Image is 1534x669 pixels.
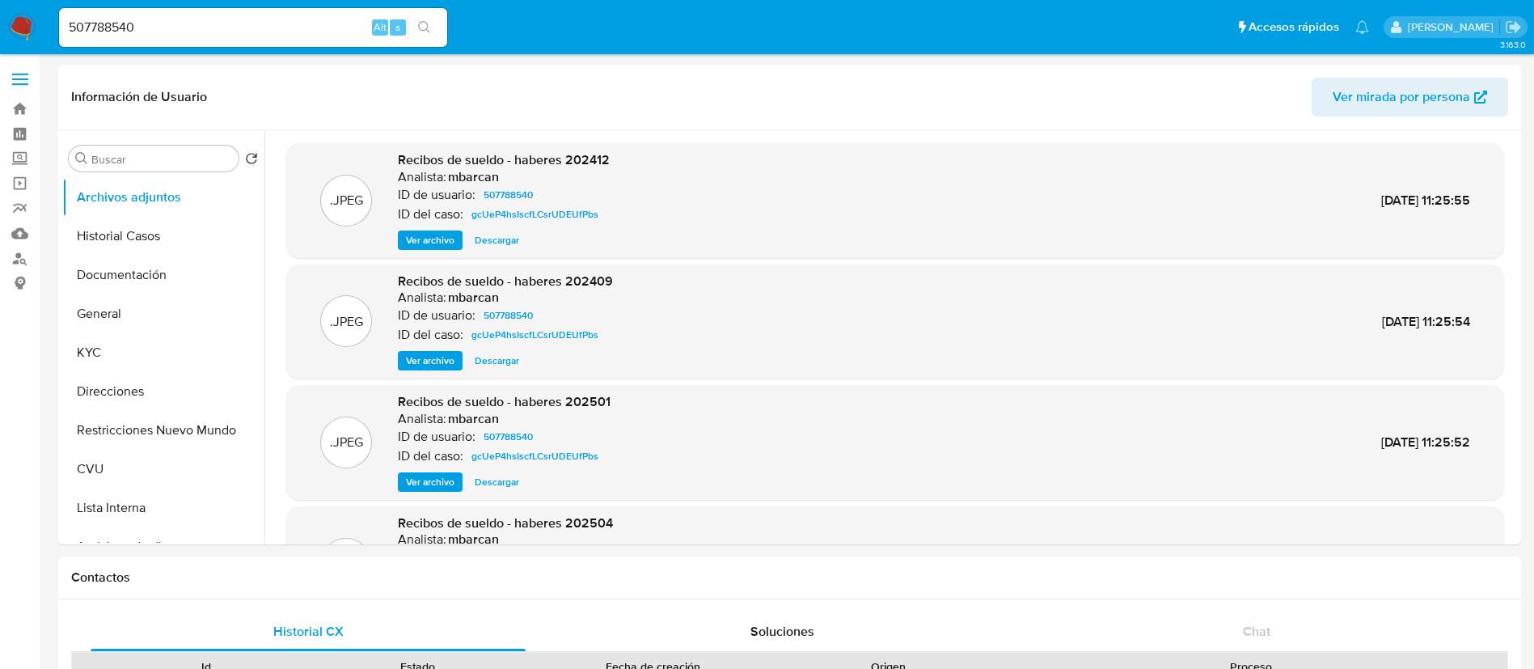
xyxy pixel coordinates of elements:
span: Accesos rápidos [1249,19,1339,36]
button: Archivos adjuntos [62,178,264,217]
span: 507788540 [484,306,533,325]
span: Chat [1243,622,1270,641]
p: Analista: [398,411,446,427]
p: Analista: [398,531,446,548]
button: Buscar [75,152,88,165]
span: Recibos de sueldo - haberes 202501 [398,392,611,411]
span: Alt [374,19,387,35]
p: Analista: [398,169,446,185]
a: 507788540 [477,306,539,325]
p: .JPEG [330,313,363,331]
a: 507788540 [477,427,539,447]
span: Ver archivo [406,474,454,490]
button: Descargar [467,472,527,492]
p: ID de usuario: [398,187,475,203]
span: Descargar [475,232,519,248]
button: Ver mirada por persona [1312,78,1508,116]
span: Ver archivo [406,232,454,248]
p: ID de usuario: [398,429,475,445]
span: 507788540 [484,185,533,205]
span: Ver mirada por persona [1333,78,1470,116]
h6: mbarcan [448,531,499,548]
p: ID del caso: [398,206,463,222]
span: Recibos de sueldo - haberes 202409 [398,272,613,290]
button: search-icon [408,16,441,39]
button: Documentación [62,256,264,294]
button: Descargar [467,231,527,250]
button: General [62,294,264,333]
h6: mbarcan [448,169,499,185]
p: Analista: [398,290,446,306]
h1: Información de Usuario [71,89,207,105]
span: [DATE] 11:25:52 [1381,433,1470,451]
p: ID del caso: [398,448,463,464]
h6: mbarcan [448,290,499,306]
a: 507788540 [477,185,539,205]
button: KYC [62,333,264,372]
span: Soluciones [750,622,814,641]
button: CVU [62,450,264,489]
h6: mbarcan [448,411,499,427]
button: Ver archivo [398,351,463,370]
a: gcUeP4hsIscfLCsrUDEUfPbs [465,325,605,345]
button: Descargar [467,351,527,370]
span: Descargar [475,353,519,369]
span: gcUeP4hsIscfLCsrUDEUfPbs [471,205,598,224]
p: ID de usuario: [398,307,475,324]
p: .JPEG [330,192,363,210]
span: Recibos de sueldo - haberes 202504 [398,514,613,532]
span: [DATE] 11:25:55 [1381,191,1470,210]
button: Direcciones [62,372,264,411]
input: Buscar usuario o caso... [59,17,447,38]
p: .JPEG [330,434,363,451]
a: Notificaciones [1355,20,1369,34]
a: gcUeP4hsIscfLCsrUDEUfPbs [465,447,605,466]
span: s [395,19,400,35]
button: Ver archivo [398,472,463,492]
span: 507788540 [484,427,533,447]
span: [DATE] 11:25:54 [1382,312,1470,331]
span: Descargar [475,474,519,490]
a: Salir [1505,19,1522,36]
p: micaela.pliatskas@mercadolibre.com [1408,19,1499,35]
button: Anticipos de dinero [62,527,264,566]
span: Recibos de sueldo - haberes 202412 [398,150,610,169]
button: Ver archivo [398,231,463,250]
a: gcUeP4hsIscfLCsrUDEUfPbs [465,205,605,224]
span: gcUeP4hsIscfLCsrUDEUfPbs [471,447,598,466]
span: Ver archivo [406,353,454,369]
span: Historial CX [273,622,344,641]
p: ID del caso: [398,327,463,343]
button: Restricciones Nuevo Mundo [62,411,264,450]
h1: Contactos [71,569,1508,586]
input: Buscar [91,152,232,167]
button: Volver al orden por defecto [245,152,258,170]
button: Historial Casos [62,217,264,256]
span: gcUeP4hsIscfLCsrUDEUfPbs [471,325,598,345]
button: Lista Interna [62,489,264,527]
